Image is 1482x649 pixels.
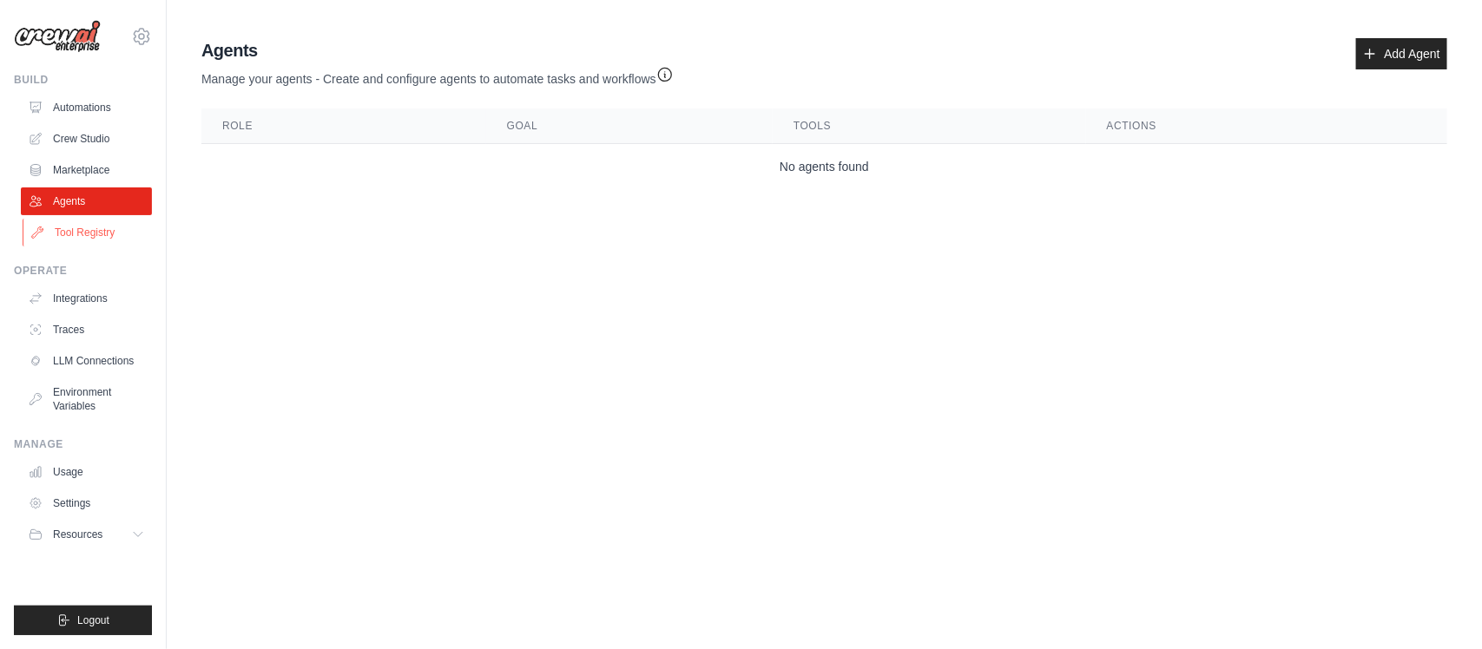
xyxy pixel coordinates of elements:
a: Agents [21,187,152,215]
a: Environment Variables [21,378,152,420]
a: Traces [21,316,152,344]
a: Settings [21,489,152,517]
a: Usage [21,458,152,486]
a: Crew Studio [21,125,152,153]
a: LLM Connections [21,347,152,375]
button: Resources [21,521,152,548]
a: Automations [21,94,152,121]
a: Integrations [21,285,152,312]
a: Marketplace [21,156,152,184]
th: Tools [773,108,1086,144]
h2: Agents [201,38,674,62]
a: Add Agent [1356,38,1447,69]
th: Role [201,108,486,144]
div: Operate [14,264,152,278]
span: Logout [77,613,109,627]
div: Build [14,73,152,87]
div: Manage [14,437,152,451]
th: Actions [1086,108,1447,144]
p: Manage your agents - Create and configure agents to automate tasks and workflows [201,62,674,88]
button: Logout [14,606,152,635]
th: Goal [486,108,773,144]
a: Tool Registry [23,219,154,246]
img: Logo [14,20,101,53]
td: No agents found [201,144,1447,190]
span: Resources [53,528,102,541]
